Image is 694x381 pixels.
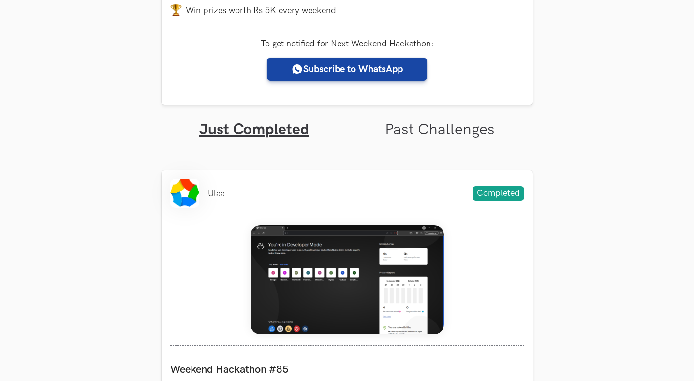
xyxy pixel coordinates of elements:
li: Win prizes worth Rs 5K every weekend [170,4,524,16]
a: Past Challenges [385,120,495,139]
img: trophy.png [170,4,182,16]
label: Weekend Hackathon #85 [170,363,524,376]
label: To get notified for Next Weekend Hackathon: [261,39,434,49]
img: Weekend_Hackathon_85_banner.png [251,225,444,334]
span: Completed [473,186,524,201]
a: Subscribe to WhatsApp [267,58,427,81]
ul: Tabs Interface [162,105,533,139]
li: Ulaa [208,189,225,199]
a: Just Completed [199,120,309,139]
